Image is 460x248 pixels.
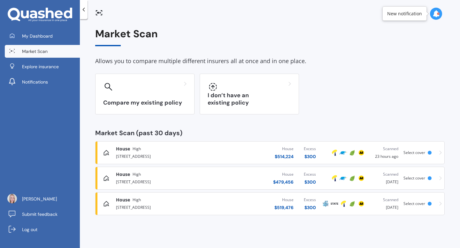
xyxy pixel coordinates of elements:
[208,92,291,106] h3: I don’t have an existing policy
[387,11,422,17] div: New notification
[304,197,316,203] div: Excess
[5,60,80,73] a: Explore insurance
[22,211,57,217] span: Submit feedback
[322,200,329,208] img: AMP
[371,146,398,152] div: Scanned
[116,146,130,152] span: House
[403,150,425,155] span: Select cover
[331,174,338,182] img: Tower
[22,79,48,85] span: Notifications
[5,45,80,58] a: Market Scan
[5,76,80,88] a: Notifications
[304,179,316,185] div: $ 300
[340,174,347,182] img: Trade Me Insurance
[274,204,294,211] div: $ 519,476
[7,194,17,203] img: ACg8ocKWC1fektWCYQiwdb9BMoFFoSzMEfNU-PXf_1hQHUb4VC7_R5c9JQ=s96-c
[357,200,365,208] img: AA
[349,174,356,182] img: Initio
[22,63,59,70] span: Explore insurance
[357,174,365,182] img: AA
[273,179,294,185] div: $ 479,456
[116,178,212,185] div: [STREET_ADDRESS]
[331,200,338,208] img: State
[95,167,445,190] a: HouseHigh[STREET_ADDRESS]House$479,456Excess$300TowerTrade Me InsuranceInitioAAScanned[DATE]Selec...
[371,171,398,178] div: Scanned
[95,192,445,215] a: HouseHigh[STREET_ADDRESS]House$519,476Excess$300AMPStateTowerInitioAAScanned[DATE]Select cover
[133,171,141,178] span: High
[22,196,57,202] span: [PERSON_NAME]
[403,175,425,181] span: Select cover
[340,149,347,157] img: Trade Me Insurance
[5,30,80,42] a: My Dashboard
[116,203,212,211] div: [STREET_ADDRESS]
[403,201,425,206] span: Select cover
[116,152,212,160] div: [STREET_ADDRESS]
[304,171,316,178] div: Excess
[275,146,294,152] div: House
[331,149,338,157] img: Tower
[349,149,356,157] img: Initio
[371,197,398,211] div: [DATE]
[95,130,445,136] div: Market Scan (past 30 days)
[103,99,187,106] h3: Compare my existing policy
[275,153,294,160] div: $ 514,224
[371,171,398,185] div: [DATE]
[304,153,316,160] div: $ 300
[5,193,80,205] a: [PERSON_NAME]
[304,204,316,211] div: $ 300
[371,146,398,160] div: 23 hours ago
[371,197,398,203] div: Scanned
[349,200,356,208] img: Initio
[22,226,37,233] span: Log out
[95,28,445,46] div: Market Scan
[274,197,294,203] div: House
[116,197,130,203] span: House
[273,171,294,178] div: House
[304,146,316,152] div: Excess
[116,171,130,178] span: House
[22,48,48,55] span: Market Scan
[133,197,141,203] span: High
[22,33,53,39] span: My Dashboard
[5,208,80,221] a: Submit feedback
[133,146,141,152] span: High
[95,141,445,164] a: HouseHigh[STREET_ADDRESS]House$514,224Excess$300TowerTrade Me InsuranceInitioAAScanned23 hours ag...
[357,149,365,157] img: AA
[5,223,80,236] a: Log out
[340,200,347,208] img: Tower
[95,56,445,66] div: Allows you to compare multiple different insurers all at once and in one place.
